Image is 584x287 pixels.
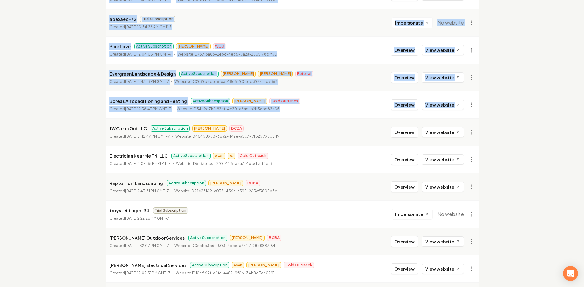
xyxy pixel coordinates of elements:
[134,43,174,49] span: Active Subscription
[125,189,169,193] time: [DATE] 2:43:31 PM GMT-7
[246,180,260,186] span: BCBA
[269,98,300,104] span: Cold Outreach
[174,243,275,249] p: Website ID 0ebbc3e6-1503-4cbe-a77f-7f28b8887164
[422,236,464,247] a: View website
[391,45,418,56] button: Overview
[109,79,169,85] p: Created
[213,153,225,159] span: Avan
[422,182,464,192] a: View website
[191,98,230,104] span: Active Subscription
[176,270,274,276] p: Website ID 10ef169f-a6fe-4a82-9f06-34b8d3ac0291
[295,71,313,77] span: Referral
[125,134,170,139] time: [DATE] 5:42:47 PM GMT-7
[391,154,418,165] button: Overview
[125,79,169,84] time: [DATE] 4:47:13 PM GMT-7
[109,243,169,249] p: Created
[109,152,168,159] p: Electrician Near Me TN, LLC
[177,106,280,112] p: Website ID 54a9d7bf-92cf-4e20-a6ad-b2b3ebd82a05
[228,153,235,159] span: AJ
[391,181,418,192] button: Overview
[109,70,176,77] p: Evergreen Landscape & Design
[109,161,170,167] p: Created
[422,264,464,274] a: View website
[176,43,211,49] span: [PERSON_NAME]
[125,161,170,166] time: [DATE] 4:07:35 PM GMT-7
[125,52,172,57] time: [DATE] 12:04:05 PM GMT-7
[153,207,188,214] span: Trial Subscription
[213,43,226,49] span: WCG
[140,16,175,22] span: Trial Subscription
[192,125,227,132] span: [PERSON_NAME]
[391,236,418,247] button: Overview
[395,20,423,26] span: Impersonate
[174,188,277,194] p: Website ID 27c23169-a033-436a-a395-265af3805b3e
[437,210,464,218] span: No website
[392,209,433,220] button: Impersonate
[109,15,136,23] p: apexaec-72
[109,106,171,112] p: Created
[190,262,229,268] span: Active Subscription
[246,262,281,268] span: [PERSON_NAME]
[179,71,219,77] span: Active Subscription
[174,79,278,85] p: Website ID 0939d3de-6fba-48e6-901e-d392413ca366
[422,100,464,110] a: View website
[391,127,418,138] button: Overview
[109,270,170,276] p: Created
[177,51,277,57] p: Website ID 73716a86-2e6c-4ec6-9a2a-2635178d1f30
[151,125,190,132] span: Active Subscription
[232,262,244,268] span: Avan
[171,153,211,159] span: Active Subscription
[391,72,418,83] button: Overview
[167,180,206,186] span: Active Subscription
[563,266,578,281] div: Open Intercom Messenger
[422,72,464,83] a: View website
[395,211,423,217] span: Impersonate
[109,188,169,194] p: Created
[109,125,147,132] p: JW Clean Out LLC
[422,127,464,137] a: View website
[229,125,244,132] span: BCBA
[238,153,268,159] span: Cold Outreach
[208,180,243,186] span: [PERSON_NAME]
[422,154,464,165] a: View website
[109,261,186,269] p: [PERSON_NAME] Electrical Services
[109,215,169,222] p: Created
[109,133,170,140] p: Created
[175,133,280,140] p: Website ID 40458993-68a2-44ae-a5c7-9fb2599cb849
[437,19,464,26] span: No website
[258,71,293,77] span: [PERSON_NAME]
[232,98,267,104] span: [PERSON_NAME]
[230,235,265,241] span: [PERSON_NAME]
[109,51,172,57] p: Created
[109,234,185,242] p: [PERSON_NAME] Outdoor Services
[392,17,433,28] button: Impersonate
[267,235,281,241] span: BCBA
[284,262,314,268] span: Cold Outreach
[422,45,464,55] a: View website
[109,207,149,214] p: troysteidinger-34
[176,161,272,167] p: Website ID 5133efcc-12f0-4ff6-a5a7-4ddd131f4e13
[125,243,169,248] time: [DATE] 1:32:07 PM GMT-7
[125,25,172,29] time: [DATE] 10:34:26 AM GMT-7
[109,97,187,105] p: Boreas Air conditioning and Heating
[221,71,256,77] span: [PERSON_NAME]
[109,179,163,187] p: Raptor Turf Landscaping
[391,99,418,110] button: Overview
[109,43,131,50] p: Pure Love
[109,24,172,30] p: Created
[125,216,169,221] time: [DATE] 2:22:28 PM GMT-7
[391,263,418,274] button: Overview
[188,235,227,241] span: Active Subscription
[125,271,170,275] time: [DATE] 12:02:31 PM GMT-7
[125,107,171,111] time: [DATE] 12:36:47 PM GMT-7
